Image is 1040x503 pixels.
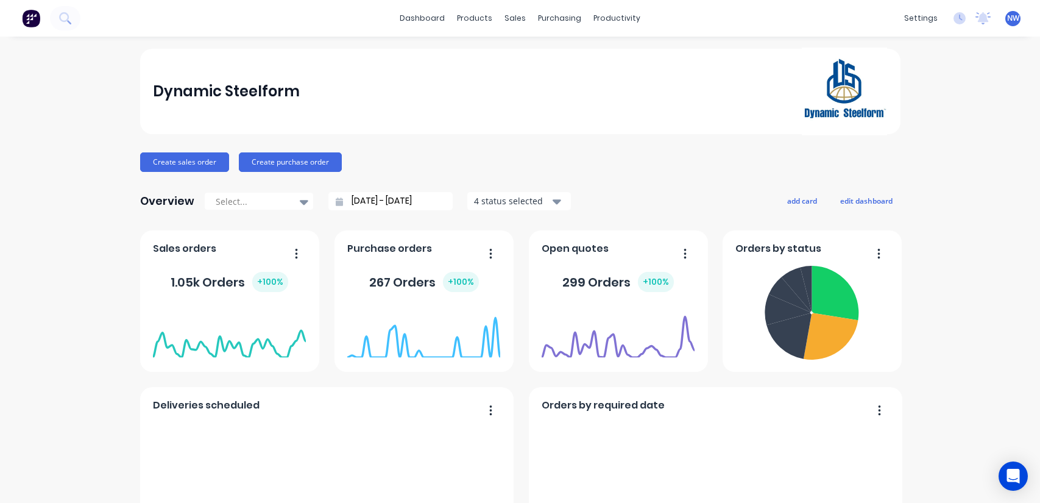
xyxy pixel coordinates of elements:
div: Overview [140,189,194,213]
button: edit dashboard [832,193,900,209]
div: sales [498,9,532,27]
div: productivity [587,9,646,27]
button: 4 status selected [467,192,571,210]
span: NW [1007,13,1019,24]
span: Open quotes [542,241,609,256]
div: 4 status selected [474,194,551,207]
span: Deliveries scheduled [153,398,260,413]
div: + 100 % [443,272,479,292]
button: Create sales order [140,152,229,172]
div: 267 Orders [369,272,479,292]
span: Orders by status [735,241,821,256]
span: Purchase orders [347,241,432,256]
div: purchasing [532,9,587,27]
a: dashboard [394,9,451,27]
img: Dynamic Steelform [802,48,887,135]
div: + 100 % [252,272,288,292]
div: Open Intercom Messenger [999,462,1028,491]
span: Sales orders [153,241,216,256]
button: add card [779,193,825,209]
div: settings [898,9,944,27]
div: 299 Orders [562,272,674,292]
div: Dynamic Steelform [153,79,300,104]
button: Create purchase order [239,152,342,172]
div: + 100 % [638,272,674,292]
img: Factory [22,9,40,27]
div: 1.05k Orders [171,272,288,292]
div: products [451,9,498,27]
